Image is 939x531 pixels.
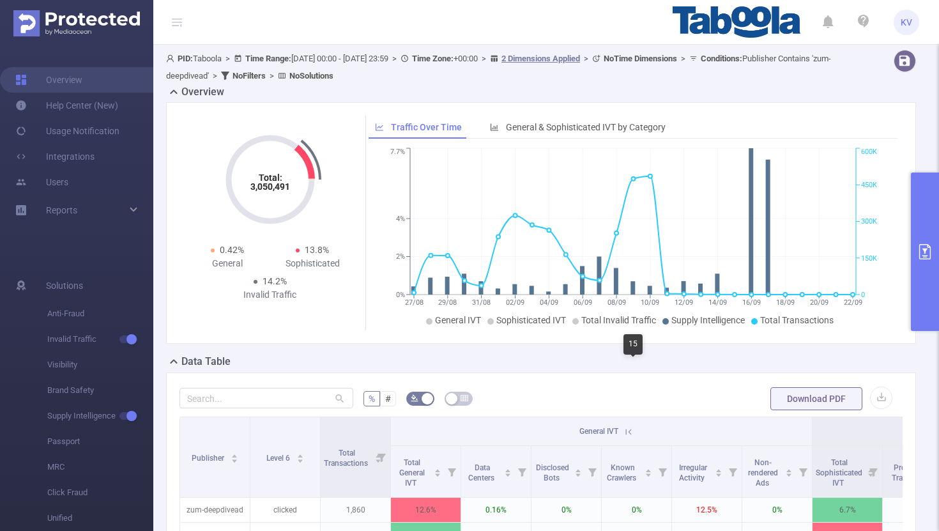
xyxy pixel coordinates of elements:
span: Total Invalid Traffic [581,315,656,325]
i: Filter menu [864,446,882,497]
span: # [385,394,391,404]
i: icon: caret-down [296,458,303,461]
div: Sort [296,452,304,460]
i: icon: caret-up [786,467,793,471]
div: Sort [574,467,582,475]
p: 0.16% [461,498,531,522]
i: Filter menu [653,446,671,497]
span: Reports [46,205,77,215]
span: > [478,54,490,63]
i: Filter menu [724,446,742,497]
tspan: 06/09 [574,298,592,307]
tspan: 4% [396,215,405,223]
tspan: 600K [861,148,877,157]
span: Solutions [46,273,83,298]
span: Supply Intelligence [671,315,745,325]
i: icon: line-chart [375,123,384,132]
tspan: 08/09 [607,298,626,307]
p: 1,860 [321,498,390,522]
i: icon: caret-down [645,472,652,475]
tspan: 29/08 [438,298,457,307]
tspan: 300K [861,218,877,226]
img: Protected Media [13,10,140,36]
input: Search... [179,388,353,408]
span: Publisher [192,454,226,463]
i: icon: bar-chart [490,123,499,132]
a: Overview [15,67,82,93]
div: Sort [645,467,652,475]
span: Non-rendered Ads [748,458,778,488]
i: Filter menu [583,446,601,497]
span: Total Transactions [324,449,370,468]
tspan: 450K [861,181,877,189]
span: Irregular Activity [679,463,707,482]
div: Sort [231,452,238,460]
span: Sophisticated IVT [496,315,566,325]
span: % [369,394,375,404]
span: Supply Intelligence [47,403,153,429]
tspan: 150K [861,254,877,263]
b: Time Zone: [412,54,454,63]
div: Sort [504,467,512,475]
tspan: 0% [396,291,405,299]
div: Sort [715,467,722,475]
tspan: 27/08 [405,298,424,307]
i: icon: caret-up [296,452,303,456]
span: 13.8% [305,245,329,255]
b: No Filters [233,71,266,81]
span: Brand Safety [47,378,153,403]
p: 12.5% [672,498,742,522]
span: > [266,71,278,81]
span: Level 6 [266,454,292,463]
div: 15 [623,334,643,355]
i: icon: caret-down [505,472,512,475]
i: Filter menu [794,446,812,497]
span: > [209,71,221,81]
tspan: 2% [396,253,405,261]
i: icon: caret-up [231,452,238,456]
h2: Overview [181,84,224,100]
tspan: 18/09 [776,298,795,307]
span: Traffic Over Time [391,122,462,132]
tspan: 3,050,491 [250,181,290,192]
i: icon: caret-up [434,467,441,471]
i: icon: caret-down [231,458,238,461]
span: General IVT [579,427,618,436]
a: Integrations [15,144,95,169]
span: Visibility [47,352,153,378]
b: PID: [178,54,193,63]
span: > [677,54,689,63]
a: Help Center (New) [15,93,118,118]
div: Sort [434,467,441,475]
i: icon: caret-down [786,472,793,475]
u: 2 Dimensions Applied [501,54,580,63]
tspan: 0 [861,291,865,299]
i: icon: caret-down [715,472,722,475]
tspan: 12/09 [675,298,693,307]
span: General & Sophisticated IVT by Category [506,122,666,132]
span: General IVT [435,315,481,325]
span: KV [901,10,912,35]
tspan: Total: [258,173,282,183]
tspan: 22/09 [844,298,862,307]
span: Taboola [DATE] 00:00 - [DATE] 23:59 +00:00 [166,54,831,81]
button: Download PDF [770,387,862,410]
div: Sort [785,467,793,475]
i: Filter menu [513,446,531,497]
span: > [388,54,401,63]
i: Filter menu [372,417,390,497]
tspan: 02/09 [506,298,524,307]
p: zum-deepdivead [180,498,250,522]
span: Proxy Traffic [892,463,915,482]
span: Total General IVT [399,458,425,488]
i: icon: table [461,394,468,402]
span: > [580,54,592,63]
i: icon: user [166,54,178,63]
span: 0.42% [220,245,244,255]
h2: Data Table [181,354,231,369]
span: Total Transactions [760,315,834,325]
span: 14.2% [263,276,287,286]
span: Click Fraud [47,480,153,505]
i: icon: caret-up [645,467,652,471]
span: MRC [47,454,153,480]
